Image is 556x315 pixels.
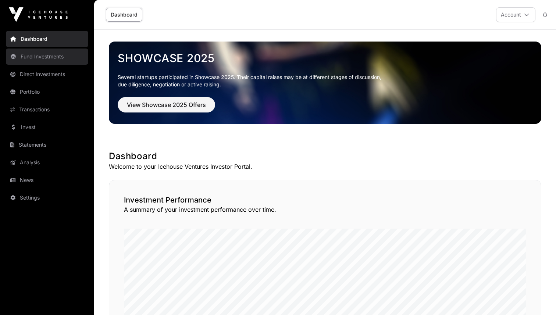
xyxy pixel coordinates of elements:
a: News [6,172,88,188]
a: Transactions [6,101,88,118]
a: View Showcase 2025 Offers [118,104,215,112]
p: Several startups participated in Showcase 2025. Their capital raises may be at different stages o... [118,74,532,88]
a: Statements [6,137,88,153]
h1: Dashboard [109,150,541,162]
a: Direct Investments [6,66,88,82]
a: Fund Investments [6,49,88,65]
img: Showcase 2025 [109,42,541,124]
p: Welcome to your Icehouse Ventures Investor Portal. [109,162,541,171]
button: View Showcase 2025 Offers [118,97,215,112]
a: Analysis [6,154,88,171]
a: Portfolio [6,84,88,100]
a: Dashboard [106,8,142,22]
a: Invest [6,119,88,135]
a: Settings [6,190,88,206]
h2: Investment Performance [124,195,526,205]
p: A summary of your investment performance over time. [124,205,526,214]
span: View Showcase 2025 Offers [127,100,206,109]
img: Icehouse Ventures Logo [9,7,68,22]
a: Dashboard [6,31,88,47]
a: Showcase 2025 [118,51,532,65]
iframe: Chat Widget [519,280,556,315]
button: Account [496,7,535,22]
